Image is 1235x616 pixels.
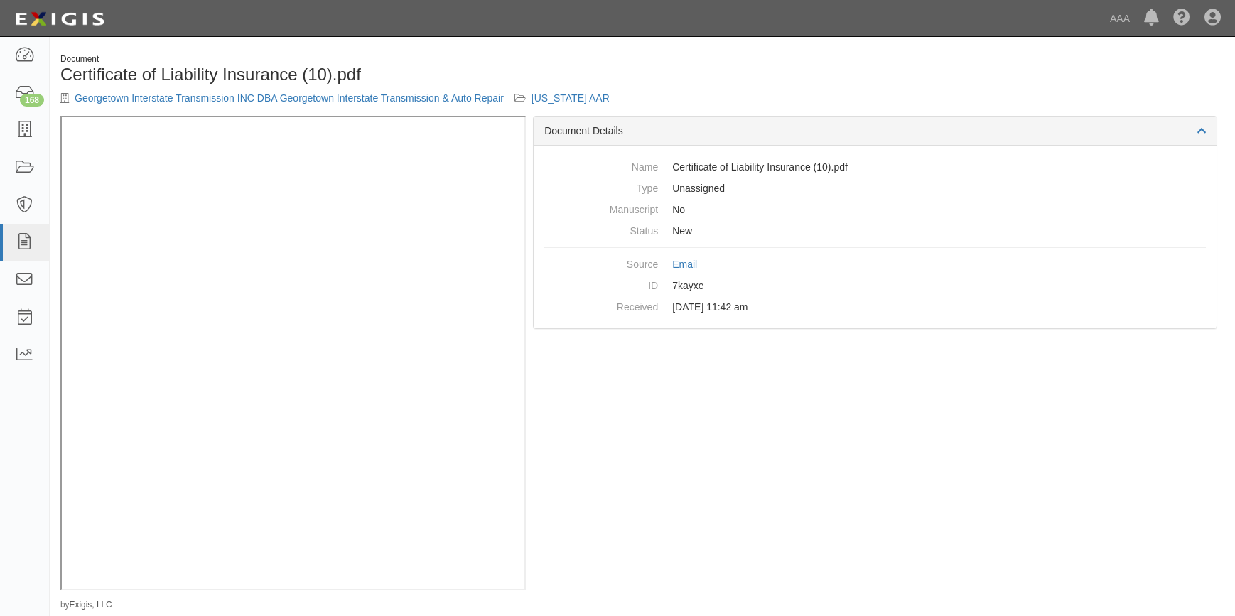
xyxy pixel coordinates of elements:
a: Exigis, LLC [70,600,112,610]
dt: Name [544,156,658,174]
dt: ID [544,275,658,293]
dt: Received [544,296,658,314]
dd: Unassigned [544,178,1206,199]
dt: Manuscript [544,199,658,217]
img: logo-5460c22ac91f19d4615b14bd174203de0afe785f0fc80cf4dbbc73dc1793850b.png [11,6,109,32]
dd: New [544,220,1206,242]
i: Help Center - Complianz [1173,10,1190,27]
dd: No [544,199,1206,220]
h1: Certificate of Liability Insurance (10).pdf [60,65,632,84]
small: by [60,599,112,611]
dd: [DATE] 11:42 am [544,296,1206,318]
a: [US_STATE] AAR [532,92,610,104]
div: Document Details [534,117,1217,146]
dd: Certificate of Liability Insurance (10).pdf [544,156,1206,178]
dd: 7kayxe [544,275,1206,296]
div: Document [60,53,632,65]
dt: Source [544,254,658,271]
dt: Status [544,220,658,238]
a: Email [672,259,697,270]
dt: Type [544,178,658,195]
a: AAA [1103,4,1137,33]
div: 168 [20,94,44,107]
a: Georgetown Interstate Transmission INC DBA Georgetown Interstate Transmission & Auto Repair [75,92,504,104]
